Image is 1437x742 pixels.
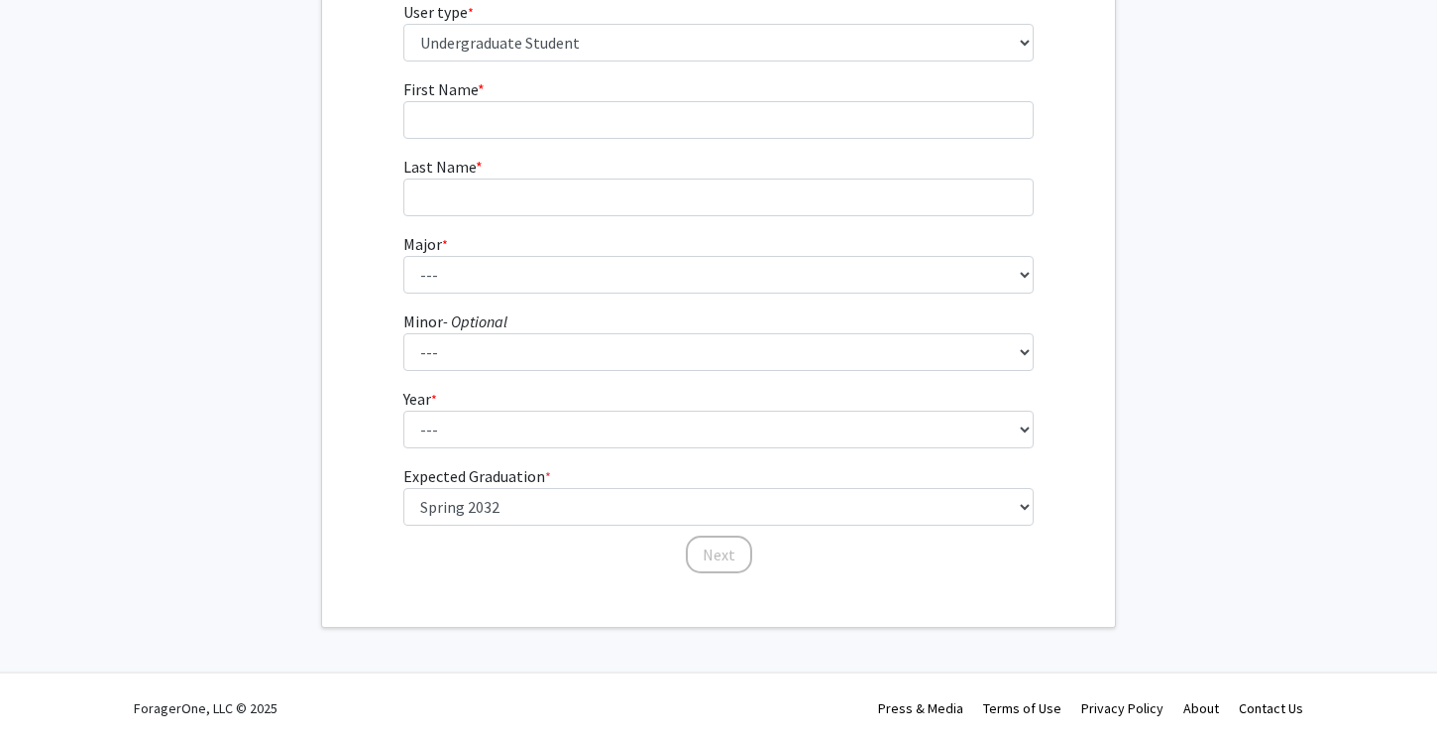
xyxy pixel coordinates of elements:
[403,232,448,256] label: Major
[686,536,752,573] button: Next
[403,79,478,99] span: First Name
[403,157,476,177] span: Last Name
[878,699,963,717] a: Press & Media
[403,464,551,488] label: Expected Graduation
[443,311,507,331] i: - Optional
[403,387,437,411] label: Year
[1081,699,1163,717] a: Privacy Policy
[1183,699,1219,717] a: About
[403,309,507,333] label: Minor
[1239,699,1303,717] a: Contact Us
[983,699,1061,717] a: Terms of Use
[15,653,84,727] iframe: Chat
